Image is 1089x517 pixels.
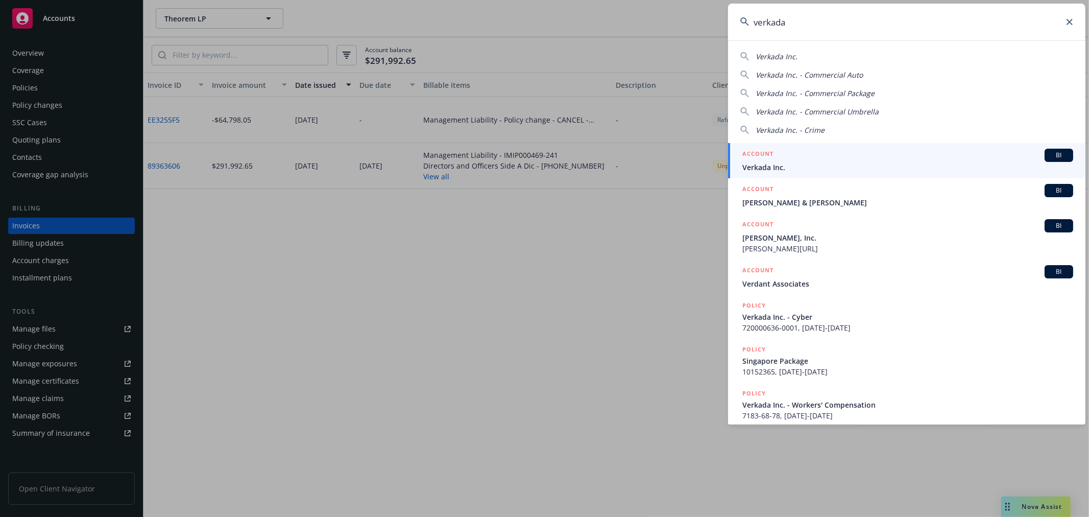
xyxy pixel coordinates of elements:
span: 7183-68-78, [DATE]-[DATE] [742,410,1073,421]
span: Verkada Inc. [742,162,1073,173]
span: Verkada Inc. - Workers' Compensation [742,400,1073,410]
h5: POLICY [742,300,766,311]
h5: ACCOUNT [742,265,773,277]
h5: POLICY [742,344,766,355]
a: POLICYVerkada Inc. - Cyber720000636-0001, [DATE]-[DATE] [728,295,1085,339]
a: ACCOUNTBIVerdant Associates [728,260,1085,295]
span: [PERSON_NAME] & [PERSON_NAME] [742,197,1073,208]
a: ACCOUNTBIVerkada Inc. [728,143,1085,178]
span: 720000636-0001, [DATE]-[DATE] [742,322,1073,333]
span: [PERSON_NAME][URL] [742,243,1073,254]
span: Verkada Inc. - Commercial Auto [756,70,863,80]
h5: ACCOUNT [742,184,773,196]
span: BI [1049,186,1069,195]
span: Verkada Inc. - Crime [756,125,825,135]
span: Verkada Inc. - Cyber [742,312,1073,322]
span: Verkada Inc. [756,52,797,61]
a: ACCOUNTBI[PERSON_NAME] & [PERSON_NAME] [728,178,1085,214]
h5: POLICY [742,388,766,398]
span: 10152365, [DATE]-[DATE] [742,366,1073,377]
span: BI [1049,221,1069,230]
span: Verkada Inc. - Commercial Umbrella [756,107,879,116]
h5: ACCOUNT [742,149,773,161]
a: ACCOUNTBI[PERSON_NAME], Inc.[PERSON_NAME][URL] [728,214,1085,260]
span: Verdant Associates [742,278,1073,289]
span: BI [1049,151,1069,160]
input: Search... [728,4,1085,40]
span: Singapore Package [742,356,1073,366]
a: POLICYVerkada Inc. - Workers' Compensation7183-68-78, [DATE]-[DATE] [728,383,1085,427]
span: BI [1049,267,1069,276]
span: [PERSON_NAME], Inc. [742,232,1073,243]
a: POLICYSingapore Package10152365, [DATE]-[DATE] [728,339,1085,383]
span: Verkada Inc. - Commercial Package [756,88,875,98]
h5: ACCOUNT [742,219,773,231]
